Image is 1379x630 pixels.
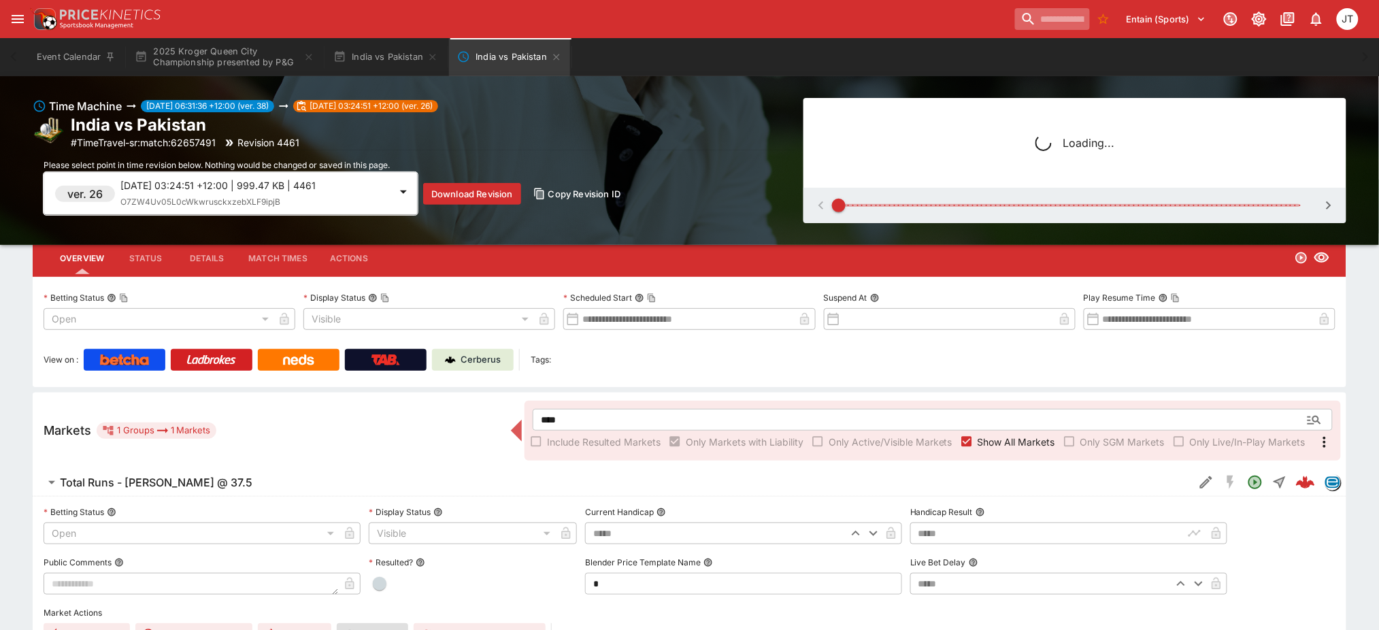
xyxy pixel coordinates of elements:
h2: Copy To Clipboard [71,114,299,135]
span: [DATE] 06:31:36 +12:00 (ver. 38) [141,100,274,112]
button: Notifications [1304,7,1329,31]
p: Public Comments [44,557,112,568]
h6: Time Machine [49,98,122,114]
button: Live Bet Delay [969,558,978,567]
button: Display Status [433,508,443,517]
button: Edit Detail [1194,470,1218,495]
div: Loading... [814,109,1335,177]
button: No Bookmarks [1093,8,1114,30]
p: Display Status [303,292,365,303]
button: Select Tenant [1118,8,1214,30]
div: Open [44,523,339,544]
img: cricket.png [33,116,65,148]
p: Cerberus [461,353,501,367]
span: Only SGM Markets [1080,435,1165,449]
span: Only Live/In-Play Markets [1190,435,1306,449]
h6: Total Runs - [PERSON_NAME] @ 37.5 [60,476,252,490]
svg: Open [1295,251,1308,265]
label: Tags: [531,349,551,371]
button: Straight [1267,470,1292,495]
img: betradar [1325,475,1340,490]
button: Current Handicap [657,508,666,517]
p: Resulted? [369,557,413,568]
div: Joshua Thomson [1337,8,1359,30]
button: Copy Revision ID [527,183,629,205]
p: Live Bet Delay [910,557,966,568]
button: Blender Price Template Name [703,558,713,567]
p: Display Status [369,506,431,518]
img: Ladbrokes [186,354,236,365]
label: View on : [44,349,78,371]
p: Revision 4461 [237,135,299,150]
button: Betting Status [107,508,116,517]
p: Current Handicap [585,506,654,518]
p: Play Resume Time [1084,292,1156,303]
button: Match Times [237,242,318,274]
button: Resulted? [416,558,425,567]
div: betradar [1325,474,1341,491]
svg: More [1316,434,1333,450]
button: Display StatusCopy To Clipboard [368,293,378,303]
p: Betting Status [44,506,104,518]
p: Handicap Result [910,506,973,518]
p: Copy To Clipboard [71,135,216,150]
button: Connected to PK [1218,7,1243,31]
span: Only Active/Visible Markets [829,435,952,449]
button: Copy To Clipboard [1171,293,1180,303]
p: Blender Price Template Name [585,557,701,568]
a: Cerberus [432,349,514,371]
span: Please select point in time revision below. Nothing would be changed or saved in this page. [44,160,390,170]
p: [DATE] 03:24:51 +12:00 | 999.47 KB | 4461 [120,178,390,193]
p: Suspend At [824,292,867,303]
label: Market Actions [44,603,1335,623]
button: Status [115,242,176,274]
div: 2a4d38d5-dcd3-4d01-a5f9-db44efe15988 [1296,473,1315,492]
button: SGM Disabled [1218,470,1243,495]
button: Copy To Clipboard [119,293,129,303]
img: TabNZ [371,354,400,365]
button: Event Calendar [29,38,124,76]
img: Neds [283,354,314,365]
button: India vs Pakistan [449,38,570,76]
button: Documentation [1276,7,1300,31]
button: Copy To Clipboard [647,293,657,303]
div: 1 Groups 1 Markets [102,422,211,439]
p: Betting Status [44,292,104,303]
button: Overview [49,242,115,274]
span: Only Markets with Liability [686,435,803,449]
h5: Markets [44,422,91,438]
button: 2025 Kroger Queen City Championship presented by P&G [127,38,322,76]
button: Open [1302,408,1327,432]
button: Download Revision [423,183,521,205]
img: Betcha [100,354,149,365]
button: Public Comments [114,558,124,567]
button: Joshua Thomson [1333,4,1363,34]
p: Scheduled Start [563,292,632,303]
img: PriceKinetics Logo [30,5,57,33]
span: Include Resulted Markets [547,435,661,449]
svg: Open [1247,474,1263,491]
span: [DATE] 03:24:51 +12:00 (ver. 26) [304,100,438,112]
div: Open [44,308,273,330]
button: Toggle light/dark mode [1247,7,1272,31]
button: Total Runs - [PERSON_NAME] @ 37.5 [33,469,1194,496]
button: India vs Pakistan [325,38,446,76]
img: Cerberus [445,354,456,365]
span: Show All Markets [978,435,1055,449]
div: Visible [369,523,555,544]
button: Suspend At [870,293,880,303]
img: logo-cerberus--red.svg [1296,473,1315,492]
button: Handicap Result [976,508,985,517]
svg: Visible [1314,250,1330,266]
input: search [1015,8,1090,30]
button: open drawer [5,7,30,31]
img: Sportsbook Management [60,22,133,29]
img: PriceKinetics [60,10,161,20]
button: Copy To Clipboard [380,293,390,303]
span: O7ZW4Uv05L0cWkwrusckxzebXLF9ipjB [120,197,280,207]
div: Visible [303,308,533,330]
button: Play Resume TimeCopy To Clipboard [1159,293,1168,303]
button: Details [176,242,237,274]
button: Betting StatusCopy To Clipboard [107,293,116,303]
a: 2a4d38d5-dcd3-4d01-a5f9-db44efe15988 [1292,469,1319,496]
